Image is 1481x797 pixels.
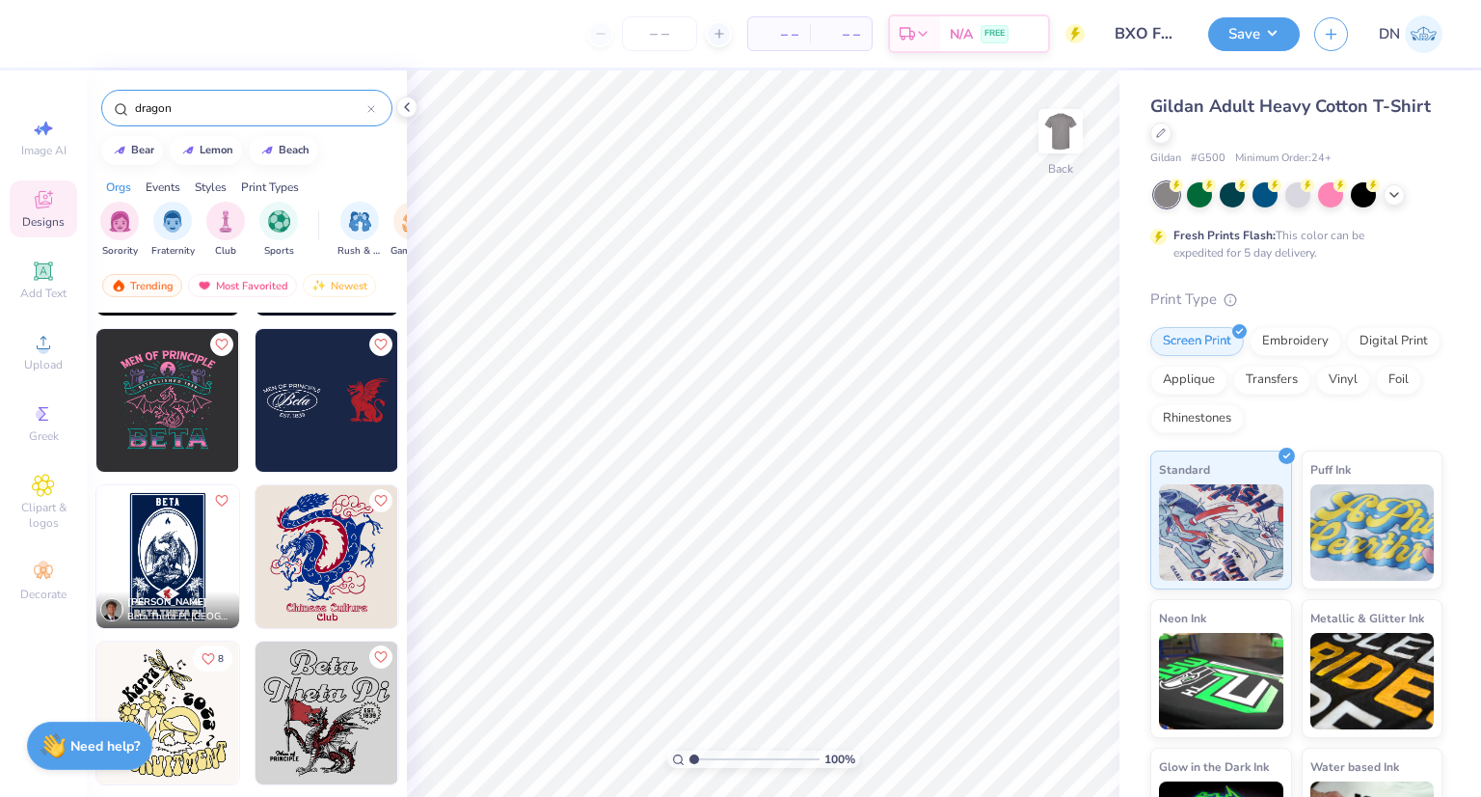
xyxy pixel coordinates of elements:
div: Digital Print [1347,327,1441,356]
div: lemon [200,145,233,155]
img: a5b857fd-e1fd-46ce-8688-b609ece117b9 [238,485,381,628]
span: Water based Ink [1310,756,1399,777]
div: bear [131,145,154,155]
div: Trending [102,274,182,297]
input: – – [622,16,697,51]
span: Club [215,244,236,259]
span: Neon Ink [1159,608,1206,628]
div: Newest [303,274,376,297]
img: trend_line.gif [180,145,196,156]
span: FREE [984,27,1005,41]
button: filter button [259,202,298,259]
div: Foil [1376,366,1421,395]
span: 8 [218,654,224,664]
span: Glow in the Dark Ink [1159,756,1269,777]
input: Untitled Design [1099,14,1194,53]
button: Save [1208,17,1300,51]
img: 9319e4bd-fd23-461b-bd35-e5eb14c7995d [96,329,239,472]
button: filter button [337,202,382,259]
span: N/A [950,24,973,44]
img: Sports Image [268,210,290,233]
span: – – [821,24,860,44]
span: Clipart & logos [10,500,77,531]
img: Dakota Nguyen [1405,15,1442,53]
img: 78912d96-9700-4eef-9c81-e674463dd55a [397,329,540,472]
span: Sports [264,244,294,259]
span: Game Day [390,244,435,259]
span: Decorate [20,587,67,602]
span: Gildan [1150,151,1181,167]
button: Like [369,333,392,356]
div: Back [1048,160,1073,178]
div: Most Favorited [188,274,297,297]
div: Print Type [1150,289,1442,311]
img: Club Image [215,210,236,233]
div: filter for Fraternity [151,202,195,259]
span: Rush & Bid [337,244,382,259]
div: Styles [195,179,227,196]
span: Metallic & Glitter Ink [1310,608,1424,628]
button: Like [210,489,233,512]
span: Image AI [21,143,67,158]
div: Embroidery [1250,327,1341,356]
img: trend_line.gif [112,145,127,156]
button: bear [101,136,163,165]
img: 38b008db-c91d-425f-8ce2-9675aab6906a [397,485,540,628]
span: Puff Ink [1310,459,1351,480]
div: Screen Print [1150,327,1244,356]
span: Beta Theta Pi, [GEOGRAPHIC_DATA] [127,610,231,624]
button: filter button [151,202,195,259]
div: filter for Club [206,202,245,259]
span: 100 % [824,751,855,768]
div: filter for Rush & Bid [337,202,382,259]
span: Minimum Order: 24 + [1235,151,1332,167]
span: Greek [29,428,59,444]
img: Metallic & Glitter Ink [1310,633,1435,729]
button: filter button [100,202,139,259]
span: # G500 [1191,151,1225,167]
img: 9a31eff2-7306-4059-8c9f-a382e78f9e2b [96,642,239,784]
img: Avatar [100,598,123,621]
div: filter for Game Day [390,202,435,259]
img: 5386be06-97aa-4cf6-912f-961e0032cb54 [238,329,381,472]
div: Applique [1150,366,1227,395]
span: – – [760,24,798,44]
img: trend_line.gif [259,145,275,156]
span: Fraternity [151,244,195,259]
a: DN [1379,15,1442,53]
img: most_fav.gif [197,279,212,292]
img: Newest.gif [311,279,327,292]
div: Rhinestones [1150,404,1244,433]
img: Neon Ink [1159,633,1283,729]
img: Sorority Image [109,210,131,233]
img: 908a9dd2-4b41-4181-97a1-d0adebb4e0c2 [397,642,540,784]
div: beach [279,145,310,155]
div: Transfers [1233,366,1310,395]
span: Upload [24,357,63,372]
img: Puff Ink [1310,484,1435,581]
span: Standard [1159,459,1210,480]
span: [PERSON_NAME] [127,595,207,609]
img: Standard [1159,484,1283,581]
div: Events [146,179,180,196]
span: Gildan Adult Heavy Cotton T-Shirt [1150,95,1431,118]
img: Rush & Bid Image [349,210,371,233]
div: Print Types [241,179,299,196]
div: Vinyl [1316,366,1370,395]
button: Like [369,489,392,512]
button: lemon [170,136,242,165]
div: filter for Sports [259,202,298,259]
span: Add Text [20,286,67,301]
span: Sorority [102,244,138,259]
img: trending.gif [111,279,126,292]
button: filter button [390,202,435,259]
img: cec803ab-a95b-4c71-9608-78ed0eab0575 [256,642,398,784]
div: Orgs [106,179,131,196]
button: Like [210,333,233,356]
img: Fraternity Image [162,210,183,233]
div: filter for Sorority [100,202,139,259]
img: be3cd305-7ce6-4128-bb75-191221ed715c [238,642,381,784]
button: beach [249,136,318,165]
button: Like [369,646,392,669]
img: Back [1041,112,1080,151]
